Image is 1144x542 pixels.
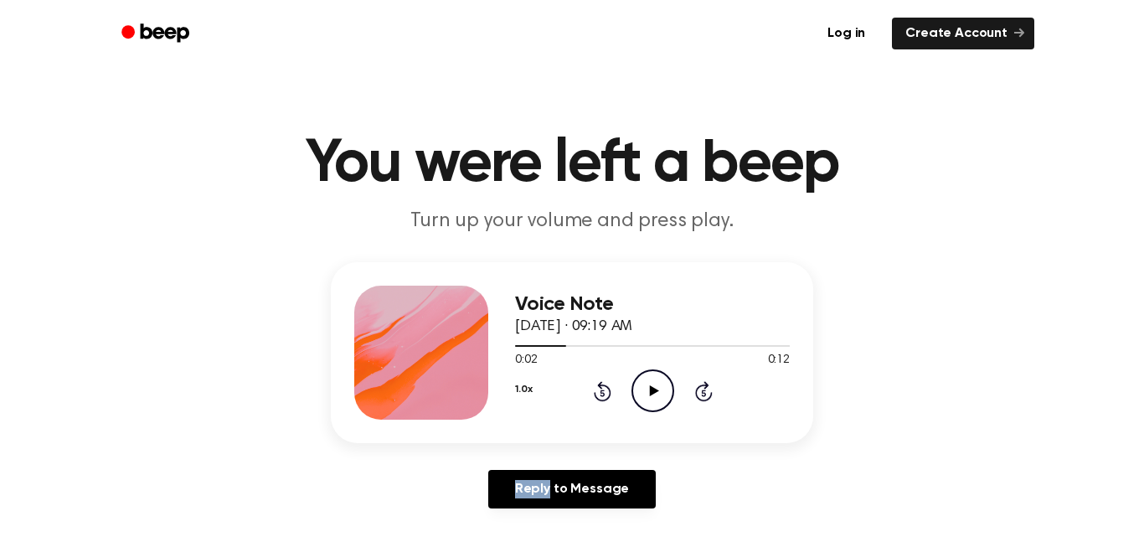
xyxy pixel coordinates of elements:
[515,352,537,369] span: 0:02
[515,375,532,404] button: 1.0x
[515,293,790,316] h3: Voice Note
[488,470,656,508] a: Reply to Message
[250,208,894,235] p: Turn up your volume and press play.
[892,18,1034,49] a: Create Account
[515,319,632,334] span: [DATE] · 09:19 AM
[811,14,882,53] a: Log in
[110,18,204,50] a: Beep
[143,134,1001,194] h1: You were left a beep
[768,352,790,369] span: 0:12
